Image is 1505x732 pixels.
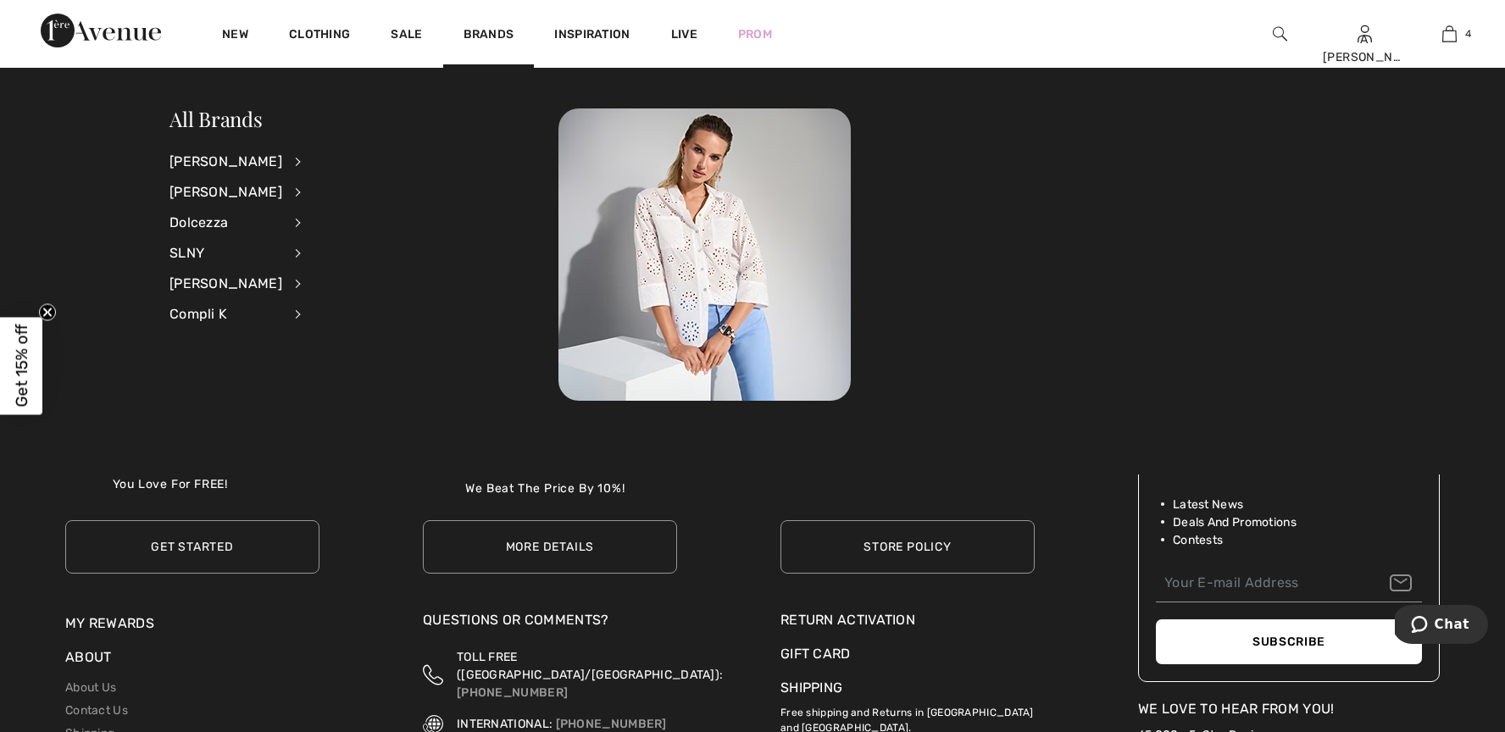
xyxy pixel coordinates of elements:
[423,648,443,701] img: Toll Free (Canada/US)
[832,457,1014,491] p: Buy Now! Think About It Later!
[65,520,319,574] a: Get Started
[1408,24,1491,44] a: 4
[65,647,319,676] div: About
[65,680,116,695] a: About Us
[113,457,319,491] p: Collect Rewards To Order What You Love For FREE!
[169,238,282,269] div: SLNY
[169,208,282,238] div: Dolcezza
[169,177,282,208] div: [PERSON_NAME]
[558,246,851,262] a: All Brands
[780,610,1035,630] a: Return Activation
[423,520,677,574] a: More Details
[39,304,56,321] button: Close teaser
[169,269,282,299] div: [PERSON_NAME]
[780,520,1035,574] a: Store Policy
[780,679,842,696] a: Shipping
[65,703,128,718] a: Contact Us
[1358,25,1372,42] a: Sign In
[738,25,772,43] a: Prom
[1156,564,1422,602] input: Your E-mail Address
[289,27,350,45] a: Clothing
[41,14,161,47] img: 1ère Avenue
[1173,496,1243,513] span: Latest News
[169,299,282,330] div: Compli K
[671,25,697,43] a: Live
[1358,24,1372,44] img: My Info
[65,615,154,631] a: My Rewards
[465,480,677,513] p: We Beat The Price By 10%!
[780,644,1035,664] a: Gift Card
[457,685,568,700] a: [PHONE_NUMBER]
[457,650,723,682] span: TOLL FREE ([GEOGRAPHIC_DATA]/[GEOGRAPHIC_DATA]):
[1442,24,1457,44] img: My Bag
[169,105,263,132] a: All Brands
[1395,605,1488,647] iframe: Opens a widget where you can chat to one of our agents
[222,27,248,45] a: New
[1173,531,1223,549] span: Contests
[12,324,31,408] span: Get 15% off
[457,717,553,731] span: INTERNATIONAL:
[1465,26,1471,42] span: 4
[423,610,677,639] div: Questions or Comments?
[1173,513,1297,531] span: Deals And Promotions
[1273,24,1287,44] img: search the website
[558,108,851,401] img: All Brands
[1138,699,1440,719] div: We Love To Hear From You!
[464,27,514,45] a: Brands
[391,27,422,45] a: Sale
[1323,30,1406,66] div: A [PERSON_NAME]
[169,147,282,177] div: [PERSON_NAME]
[1156,619,1422,664] button: Subscribe
[554,27,630,45] span: Inspiration
[556,717,667,731] a: [PHONE_NUMBER]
